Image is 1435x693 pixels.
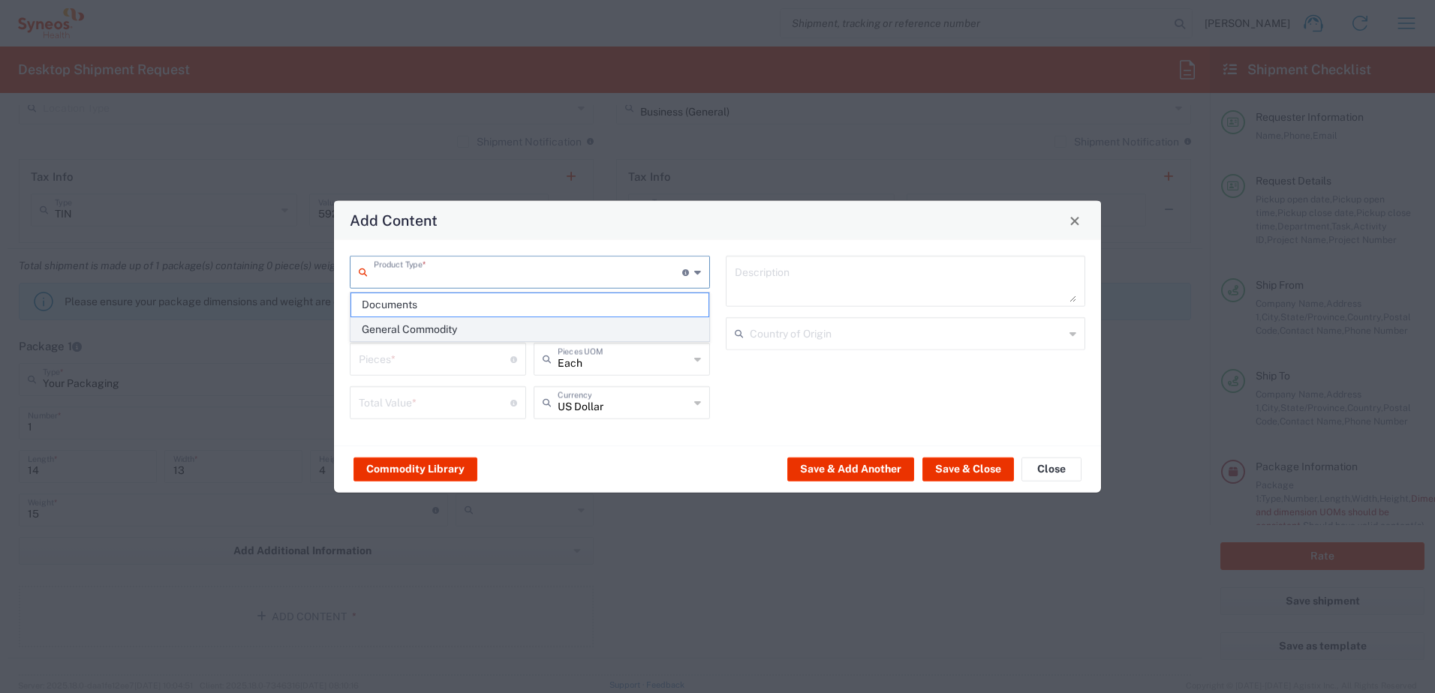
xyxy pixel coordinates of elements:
button: Close [1064,210,1085,231]
button: Save & Close [922,457,1014,481]
button: Close [1021,457,1082,481]
span: Documents [351,293,708,316]
span: General Commodity [351,318,708,341]
h4: Add Content [350,209,438,231]
button: Save & Add Another [787,457,914,481]
button: Commodity Library [353,457,477,481]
